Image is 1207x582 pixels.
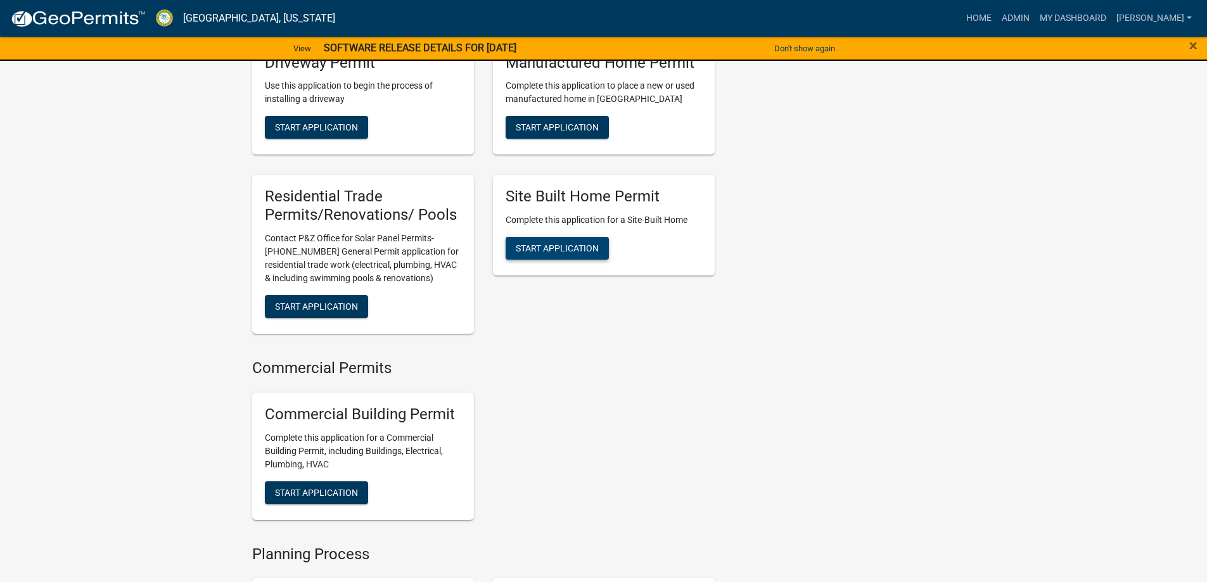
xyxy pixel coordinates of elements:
[324,42,516,54] strong: SOFTWARE RELEASE DETAILS FOR [DATE]
[1189,37,1197,54] span: ×
[1035,6,1111,30] a: My Dashboard
[961,6,997,30] a: Home
[265,116,368,139] button: Start Application
[275,301,358,312] span: Start Application
[288,38,316,59] a: View
[265,54,461,72] h5: Driveway Permit
[275,487,358,497] span: Start Application
[506,213,702,227] p: Complete this application for a Site-Built Home
[506,187,702,206] h5: Site Built Home Permit
[516,122,599,132] span: Start Application
[769,38,840,59] button: Don't show again
[275,122,358,132] span: Start Application
[252,545,715,564] h4: Planning Process
[265,295,368,318] button: Start Application
[183,8,335,29] a: [GEOGRAPHIC_DATA], [US_STATE]
[506,79,702,106] p: Complete this application to place a new or used manufactured home in [GEOGRAPHIC_DATA]
[265,232,461,285] p: Contact P&Z Office for Solar Panel Permits- [PHONE_NUMBER] General Permit application for residen...
[506,54,702,72] h5: Manufactured Home Permit
[265,481,368,504] button: Start Application
[252,359,715,377] h4: Commercial Permits
[156,9,173,27] img: Crawford County, Georgia
[265,405,461,424] h5: Commercial Building Permit
[997,6,1035,30] a: Admin
[516,243,599,253] span: Start Application
[1111,6,1197,30] a: [PERSON_NAME]
[506,237,609,260] button: Start Application
[265,187,461,224] h5: Residential Trade Permits/Renovations/ Pools
[506,116,609,139] button: Start Application
[265,79,461,106] p: Use this application to begin the process of installing a driveway
[1189,38,1197,53] button: Close
[265,431,461,471] p: Complete this application for a Commercial Building Permit, including Buildings, Electrical, Plum...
